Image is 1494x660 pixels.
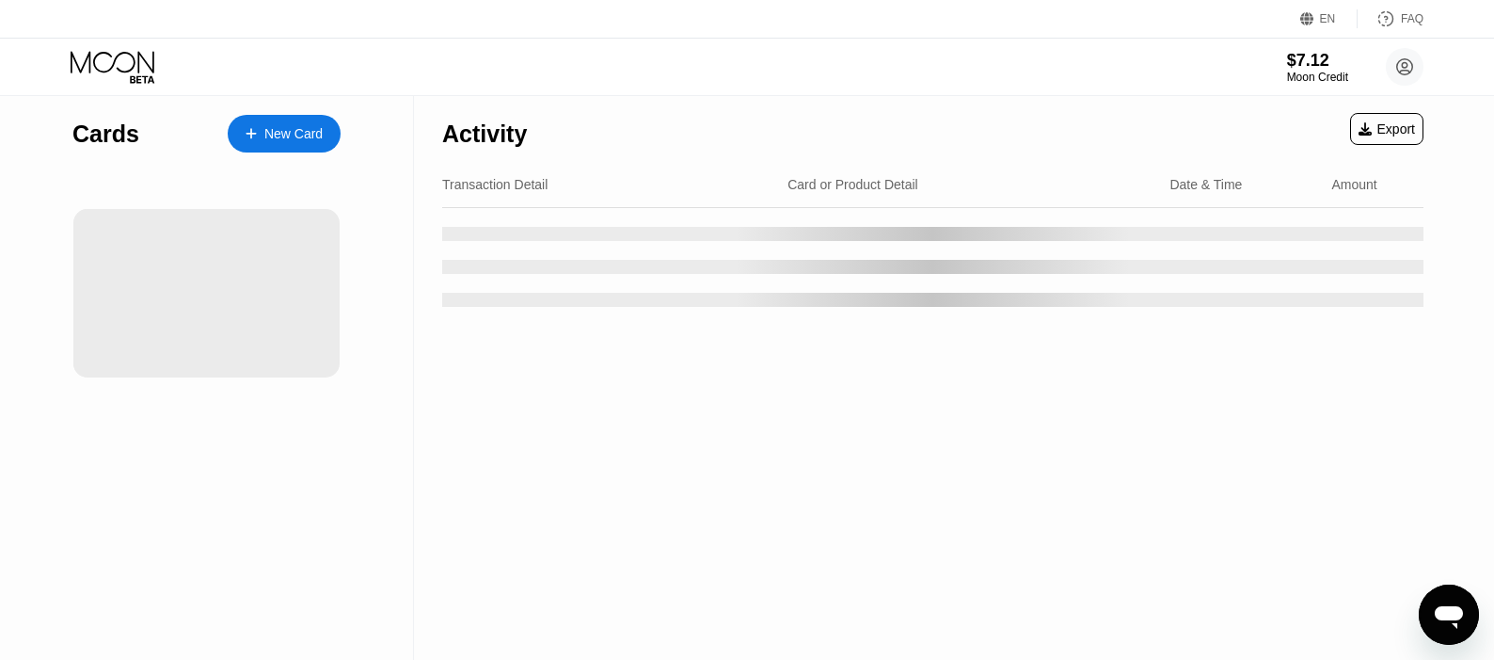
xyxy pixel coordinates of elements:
[1287,71,1348,84] div: Moon Credit
[1419,585,1479,645] iframe: Button to launch messaging window
[1331,177,1376,192] div: Amount
[228,115,341,153] div: New Card
[442,177,548,192] div: Transaction Detail
[1287,51,1348,71] div: $7.12
[1359,121,1415,137] div: Export
[1350,113,1423,145] div: Export
[787,177,918,192] div: Card or Product Detail
[264,126,323,142] div: New Card
[1169,177,1242,192] div: Date & Time
[1401,12,1423,25] div: FAQ
[72,121,139,148] div: Cards
[1320,12,1336,25] div: EN
[1300,9,1358,28] div: EN
[1358,9,1423,28] div: FAQ
[442,121,527,148] div: Activity
[1287,51,1348,84] div: $7.12Moon Credit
